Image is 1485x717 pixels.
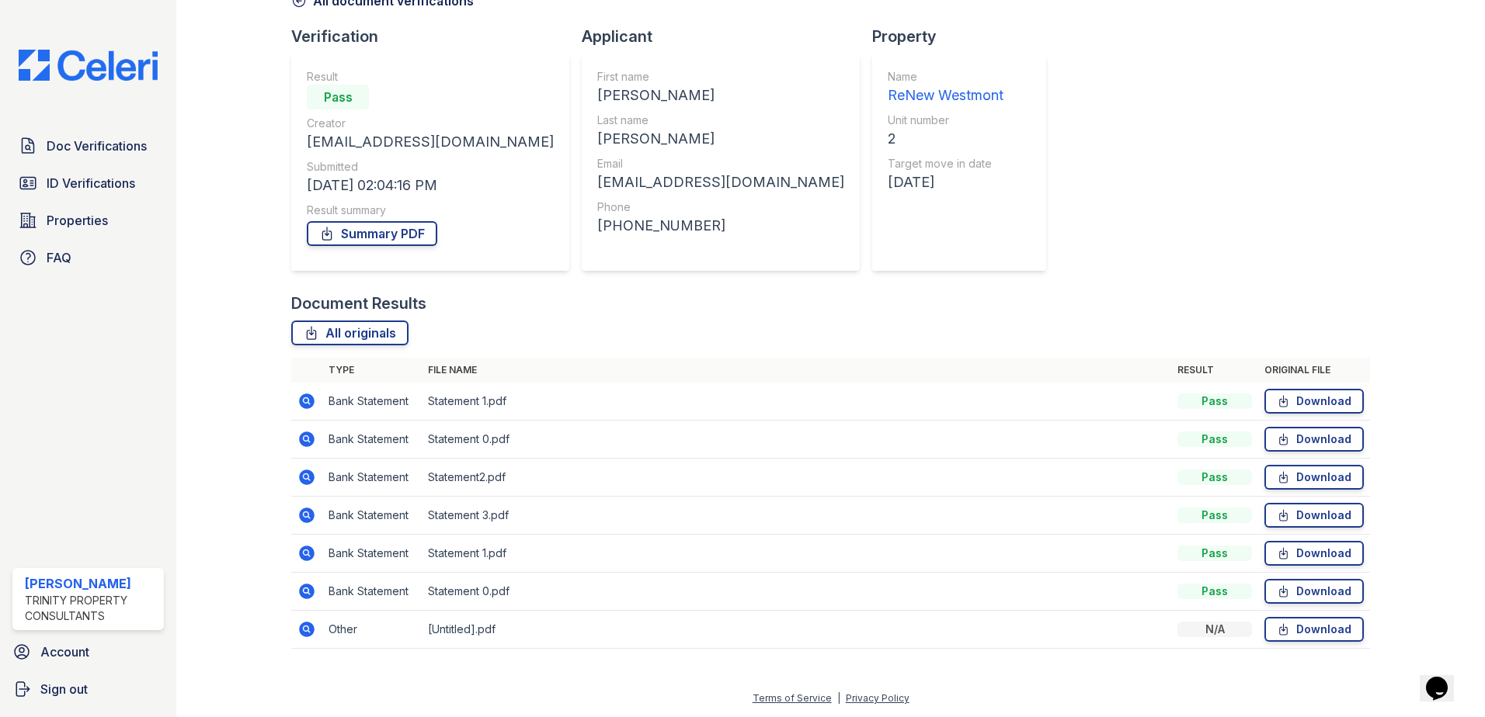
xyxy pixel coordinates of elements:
td: Bank Statement [322,573,422,611]
a: Download [1264,427,1364,452]
span: ID Verifications [47,174,135,192]
a: Download [1264,503,1364,528]
td: Bank Statement [322,421,422,459]
a: Sign out [6,674,170,705]
th: Result [1171,358,1258,383]
div: Phone [597,199,844,215]
div: Submitted [307,159,554,175]
td: Statement 1.pdf [422,535,1171,573]
div: Creator [307,116,554,131]
a: Download [1264,617,1364,642]
a: FAQ [12,242,164,273]
td: Statement 1.pdf [422,383,1171,421]
a: Download [1264,579,1364,604]
div: Pass [1177,431,1252,447]
td: Statement2.pdf [422,459,1171,497]
div: [PERSON_NAME] [597,85,844,106]
div: Pass [1177,507,1252,523]
div: Pass [1177,584,1252,599]
div: Trinity Property Consultants [25,593,158,624]
a: All originals [291,320,409,345]
th: Type [322,358,422,383]
a: Download [1264,541,1364,566]
td: Bank Statement [322,535,422,573]
div: Result summary [307,203,554,218]
a: Download [1264,465,1364,490]
div: N/A [1177,622,1252,637]
a: Properties [12,205,164,236]
iframe: chat widget [1420,655,1469,701]
td: Statement 0.pdf [422,573,1171,611]
a: Account [6,636,170,667]
td: [Untitled].pdf [422,611,1171,649]
div: Applicant [582,26,872,47]
div: [EMAIL_ADDRESS][DOMAIN_NAME] [597,171,844,193]
div: Verification [291,26,582,47]
a: Name ReNew Westmont [888,69,1003,106]
div: [PERSON_NAME] [25,574,158,593]
div: Email [597,156,844,171]
th: Original file [1258,358,1370,383]
div: First name [597,69,844,85]
a: Terms of Service [753,692,832,704]
a: Doc Verifications [12,130,164,161]
span: Sign out [40,680,88,698]
span: Properties [47,211,108,230]
div: Name [888,69,1003,85]
div: | [837,692,840,704]
div: Unit number [888,113,1003,128]
div: Pass [1177,469,1252,485]
div: Pass [1177,393,1252,409]
div: Property [872,26,1059,47]
td: Bank Statement [322,497,422,535]
div: [PHONE_NUMBER] [597,215,844,237]
td: Bank Statement [322,459,422,497]
td: Statement 0.pdf [422,421,1171,459]
span: FAQ [47,248,71,267]
div: [EMAIL_ADDRESS][DOMAIN_NAME] [307,131,554,153]
td: Other [322,611,422,649]
a: Summary PDF [307,221,437,246]
div: 2 [888,128,1003,150]
img: CE_Logo_Blue-a8612792a0a2168367f1c8372b55b34899dd931a85d93a1a3d3e32e68fde9ad4.png [6,50,170,81]
div: Pass [307,85,369,109]
td: Bank Statement [322,383,422,421]
div: [DATE] [888,171,1003,193]
div: Last name [597,113,844,128]
th: File name [422,358,1171,383]
a: ID Verifications [12,168,164,199]
span: Doc Verifications [47,137,147,155]
div: ReNew Westmont [888,85,1003,106]
div: Pass [1177,546,1252,561]
a: Download [1264,389,1364,414]
div: [PERSON_NAME] [597,128,844,150]
span: Account [40,643,89,661]
a: Privacy Policy [846,692,909,704]
div: Target move in date [888,156,1003,171]
div: [DATE] 02:04:16 PM [307,175,554,196]
div: Result [307,69,554,85]
div: Document Results [291,293,426,314]
td: Statement 3.pdf [422,497,1171,535]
